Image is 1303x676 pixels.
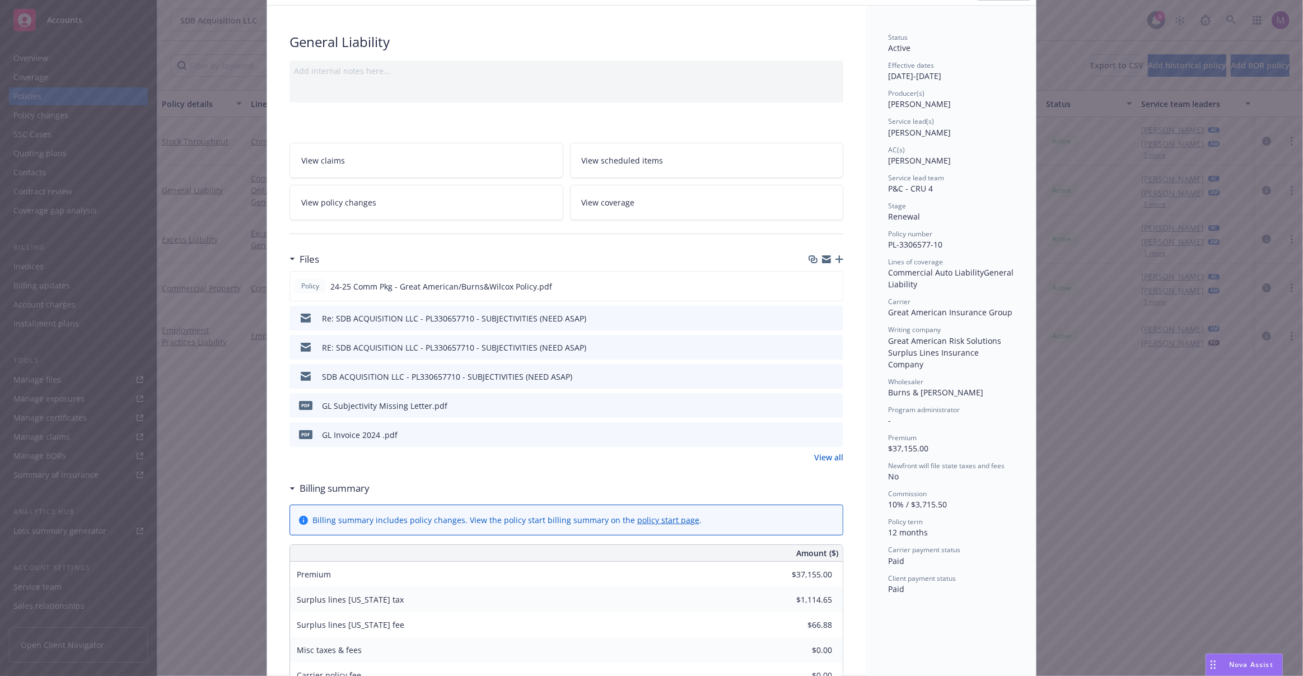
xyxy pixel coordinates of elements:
[888,43,910,53] span: Active
[766,566,839,583] input: 0.00
[300,481,370,496] h3: Billing summary
[888,211,920,222] span: Renewal
[810,281,819,292] button: download file
[888,32,908,42] span: Status
[888,239,942,250] span: PL-3306577-10
[888,584,904,594] span: Paid
[811,313,820,324] button: download file
[811,371,820,383] button: download file
[829,342,839,353] button: preview file
[811,429,820,441] button: download file
[888,145,905,155] span: AC(s)
[814,451,843,463] a: View all
[297,619,404,630] span: Surplus lines [US_STATE] fee
[1229,660,1273,669] span: Nova Assist
[888,335,1003,370] span: Great American Risk Solutions Surplus Lines Insurance Company
[888,433,917,442] span: Premium
[888,257,943,267] span: Lines of coverage
[1206,654,1283,676] button: Nova Assist
[888,183,933,194] span: P&C - CRU 4
[570,143,844,178] a: View scheduled items
[888,155,951,166] span: [PERSON_NAME]
[888,127,951,138] span: [PERSON_NAME]
[299,281,321,291] span: Policy
[289,481,370,496] div: Billing summary
[888,545,960,554] span: Carrier payment status
[828,281,838,292] button: preview file
[297,645,362,655] span: Misc taxes & fees
[888,415,891,426] span: -
[301,197,376,208] span: View policy changes
[888,517,923,526] span: Policy term
[796,547,838,559] span: Amount ($)
[766,642,839,659] input: 0.00
[289,143,563,178] a: View claims
[888,99,951,109] span: [PERSON_NAME]
[322,429,398,441] div: GL Invoice 2024 .pdf
[322,400,447,412] div: GL Subjectivity Missing Letter.pdf
[888,88,924,98] span: Producer(s)
[888,60,934,70] span: Effective dates
[888,461,1005,470] span: Newfront will file state taxes and fees
[289,32,843,52] div: General Liability
[888,60,1014,82] div: [DATE] - [DATE]
[888,443,928,454] span: $37,155.00
[829,371,839,383] button: preview file
[322,371,572,383] div: SDB ACQUISITION LLC - PL330657710 - SUBJECTIVITIES (NEED ASAP)
[299,430,312,439] span: pdf
[888,325,941,334] span: Writing company
[297,594,404,605] span: Surplus lines [US_STATE] tax
[570,185,844,220] a: View coverage
[637,515,699,525] a: policy start page
[811,342,820,353] button: download file
[829,400,839,412] button: preview file
[766,591,839,608] input: 0.00
[888,229,932,239] span: Policy number
[888,297,910,306] span: Carrier
[829,429,839,441] button: preview file
[888,499,947,510] span: 10% / $3,715.50
[888,377,923,386] span: Wholesaler
[330,281,552,292] span: 24-25 Comm Pkg - Great American/Burns&Wilcox Policy.pdf
[811,400,820,412] button: download file
[297,569,331,580] span: Premium
[582,197,635,208] span: View coverage
[289,185,563,220] a: View policy changes
[322,313,586,324] div: Re: SDB ACQUISITION LLC - PL330657710 - SUBJECTIVITIES (NEED ASAP)
[312,514,702,526] div: Billing summary includes policy changes. View the policy start billing summary on the .
[301,155,345,166] span: View claims
[888,201,906,211] span: Stage
[888,267,1016,290] span: General Liability
[294,65,839,77] div: Add internal notes here...
[888,116,934,126] span: Service lead(s)
[888,405,960,414] span: Program administrator
[888,489,927,498] span: Commission
[289,252,319,267] div: Files
[582,155,664,166] span: View scheduled items
[888,267,984,278] span: Commercial Auto Liability
[766,617,839,633] input: 0.00
[300,252,319,267] h3: Files
[888,556,904,566] span: Paid
[888,173,944,183] span: Service lead team
[322,342,586,353] div: RE: SDB ACQUISITION LLC - PL330657710 - SUBJECTIVITIES (NEED ASAP)
[888,527,928,538] span: 12 months
[1206,654,1220,675] div: Drag to move
[888,387,983,398] span: Burns & [PERSON_NAME]
[829,313,839,324] button: preview file
[888,471,899,482] span: No
[888,574,956,583] span: Client payment status
[299,401,312,409] span: pdf
[888,307,1012,318] span: Great American Insurance Group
